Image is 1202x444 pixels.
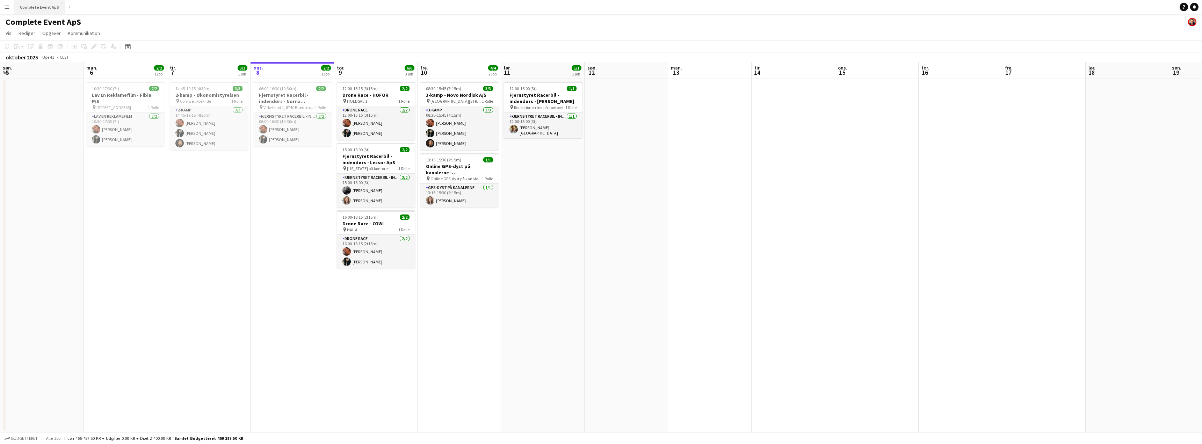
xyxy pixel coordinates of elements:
[336,68,345,77] span: 9
[837,68,847,77] span: 15
[6,30,12,36] span: Vis
[253,82,332,146] app-job-card: 06:00-16:30 (10t30m)2/2Fjernstyret Racerbil - indendørs - Norna Playgrounds A/S Virkefeltet 1, 87...
[482,99,493,104] span: 1 Rolle
[420,153,499,208] app-job-card: 13:15-15:30 (2t15m)1/1Online GPS-dyst på kanalerne - Udenrigsministeriet Online GPS-dyst på kanal...
[420,163,499,176] h3: Online GPS-dyst på kanalerne - Udenrigsministeriet
[504,82,582,138] app-job-card: 12:00-15:00 (3t)1/1Fjernstyret Racerbil - indendørs - [PERSON_NAME] Receptionen her på kontoret1 ...
[514,105,564,110] span: Receptionen her på kontoret
[670,68,682,77] span: 13
[238,65,247,71] span: 3/3
[39,29,64,38] a: Opgaver
[753,68,761,77] span: 14
[347,166,389,171] span: [US_STATE] på kontoret
[337,153,415,166] h3: Fjernstyret Racerbil - indendørs - Lessor ApS
[509,86,537,91] span: 12:00-15:00 (3t)
[405,65,414,71] span: 6/6
[483,157,493,162] span: 1/1
[400,86,410,91] span: 2/2
[253,65,263,71] span: ons.
[1087,68,1095,77] span: 18
[337,92,415,98] h3: Drone Race - HOFOR
[504,65,511,71] span: lør.
[405,71,414,77] div: 3 job
[175,86,211,91] span: 14:45-19:15 (4t30m)
[337,143,415,208] app-job-card: 15:00-18:00 (3t)2/2Fjernstyret Racerbil - indendørs - Lessor ApS [US_STATE] på kontoret1 RolleFje...
[347,99,367,104] span: HOLDSAL 1
[572,65,581,71] span: 1/1
[154,71,164,77] div: 1 job
[420,106,499,150] app-card-role: 3-kamp3/308:30-15:45 (7t15m)[PERSON_NAME][PERSON_NAME][PERSON_NAME]
[503,68,511,77] span: 11
[488,71,498,77] div: 2 job
[398,227,410,232] span: 1 Rolle
[565,105,577,110] span: 1 Rolle
[42,30,61,36] span: Opgaver
[3,29,14,38] a: Vis
[231,99,242,104] span: 1 Rolle
[170,106,248,150] app-card-role: 2-kamp3/314:45-19:15 (4t30m)[PERSON_NAME][PERSON_NAME][PERSON_NAME]
[426,157,461,162] span: 13:15-15:30 (2t15m)
[342,86,378,91] span: 12:00-15:15 (3t15m)
[253,92,332,104] h3: Fjernstyret Racerbil - indendørs - Norna Playgrounds A/S
[587,65,597,71] span: søn.
[170,82,248,150] div: 14:45-19:15 (4t30m)3/32-kamp - Økonomistyrelsen Comwell Roskilde1 Rolle2-kamp3/314:45-19:15 (4t30...
[483,86,493,91] span: 3/3
[68,30,100,36] span: Kommunikation
[169,68,176,77] span: 7
[420,82,499,150] div: 08:30-15:45 (7t15m)3/33-kamp - Novo Nordisk A/S [GEOGRAPHIC_DATA][STREET_ADDRESS][GEOGRAPHIC_DATA...
[263,105,313,110] span: Virkefeltet 1, 8740 Brædstrup
[398,99,410,104] span: 1 Rolle
[252,68,263,77] span: 8
[316,86,326,91] span: 2/2
[420,184,499,208] app-card-role: GPS-dyst på kanalerne1/113:15-15:30 (2t15m)[PERSON_NAME]
[170,92,248,98] h3: 2-kamp - Økonomistyrelsen
[504,112,582,138] app-card-role: Fjernstyret Racerbil - indendørs1/112:00-15:00 (3t)[PERSON_NAME][GEOGRAPHIC_DATA]
[180,99,211,104] span: Comwell Roskilde
[3,65,12,71] span: søn.
[342,214,378,220] span: 16:00-18:15 (2t15m)
[1171,68,1181,77] span: 19
[419,68,428,77] span: 10
[6,54,38,61] div: oktober 2025
[337,174,415,208] app-card-role: Fjernstyret Racerbil - indendørs2/215:00-18:00 (3t)[PERSON_NAME][PERSON_NAME]
[586,68,597,77] span: 12
[420,65,428,71] span: fre.
[67,436,243,441] div: Løn 466 787.50 KR + Udgifter 0.00 KR + Diæt 2 400.00 KR =
[3,435,39,442] button: Budgetteret
[1005,65,1013,71] span: fre.
[86,65,97,71] span: man.
[426,86,461,91] span: 08:30-15:45 (7t15m)
[154,65,164,71] span: 2/2
[1004,68,1013,77] span: 17
[60,54,69,60] div: CEST
[11,436,38,441] span: Budgetteret
[337,82,415,140] app-job-card: 12:00-15:15 (3t15m)2/2Drone Race - HOFOR HOLDSAL 11 RolleDrone Race2/212:00-15:15 (3t15m)[PERSON_...
[238,71,247,77] div: 1 job
[504,92,582,104] h3: Fjernstyret Racerbil - indendørs - [PERSON_NAME]
[170,65,176,71] span: tir.
[86,82,165,146] app-job-card: 10:30-17:30 (7t)2/2Lav En Reklamefilm - Fibia P/S [STREET_ADDRESS]1 RolleLav En Reklamefilm2/210:...
[39,54,57,60] span: Uge 41
[337,210,415,269] app-job-card: 16:00-18:15 (2t15m)2/2Drone Race - COWI HAL A1 RolleDrone Race2/216:00-18:15 (2t15m)[PERSON_NAME]...
[754,65,761,71] span: tir.
[321,65,331,71] span: 2/2
[2,68,12,77] span: 5
[838,65,847,71] span: ons.
[337,235,415,269] app-card-role: Drone Race2/216:00-18:15 (2t15m)[PERSON_NAME][PERSON_NAME]
[430,176,482,181] span: Online GPS-dyst på kanalerne
[337,106,415,140] app-card-role: Drone Race2/212:00-15:15 (3t15m)[PERSON_NAME][PERSON_NAME]
[174,436,243,441] span: Samlet budgetteret 469 187.50 KR
[321,71,331,77] div: 1 job
[398,166,410,171] span: 1 Rolle
[19,30,35,36] span: Rediger
[96,105,131,110] span: [STREET_ADDRESS]
[86,112,165,146] app-card-role: Lav En Reklamefilm2/210:30-17:30 (7t)[PERSON_NAME][PERSON_NAME]
[482,176,493,181] span: 1 Rolle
